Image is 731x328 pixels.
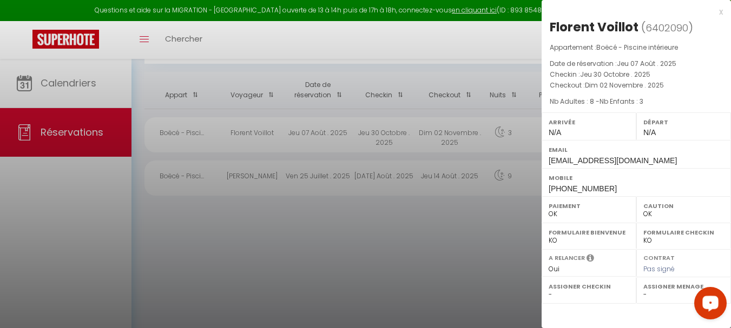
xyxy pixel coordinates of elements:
[643,117,724,128] label: Départ
[549,128,561,137] span: N/A
[617,59,676,68] span: Jeu 07 Août . 2025
[542,5,723,18] div: x
[643,264,675,273] span: Pas signé
[580,70,650,79] span: Jeu 30 Octobre . 2025
[549,172,724,183] label: Mobile
[587,253,594,265] i: Sélectionner OUI si vous souhaiter envoyer les séquences de messages post-checkout
[643,128,656,137] span: N/A
[549,281,629,292] label: Assigner Checkin
[549,200,629,211] label: Paiement
[550,69,723,80] p: Checkin :
[643,227,724,238] label: Formulaire Checkin
[549,227,629,238] label: Formulaire Bienvenue
[641,20,693,35] span: ( )
[550,80,723,91] p: Checkout :
[550,58,723,69] p: Date de réservation :
[585,81,664,90] span: Dim 02 Novembre . 2025
[643,281,724,292] label: Assigner Menage
[550,18,638,36] div: Florent Voillot
[550,42,723,53] p: Appartement :
[549,253,585,263] label: A relancer
[596,43,678,52] span: Boëcé - Piscine intérieure
[549,144,724,155] label: Email
[549,117,629,128] label: Arrivée
[549,156,677,165] span: [EMAIL_ADDRESS][DOMAIN_NAME]
[600,97,643,106] span: Nb Enfants : 3
[550,97,643,106] span: Nb Adultes : 8 -
[549,184,617,193] span: [PHONE_NUMBER]
[646,21,688,35] span: 6402090
[643,253,675,260] label: Contrat
[643,200,724,211] label: Caution
[686,283,731,328] iframe: LiveChat chat widget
